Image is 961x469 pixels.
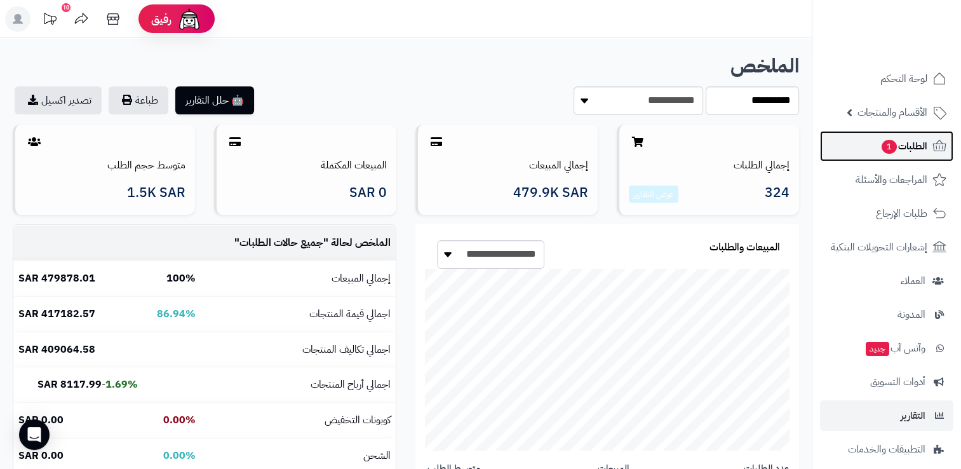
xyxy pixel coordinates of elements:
b: 1.69% [105,377,138,392]
b: 479878.01 SAR [18,271,95,286]
a: التقارير [820,400,953,431]
td: اجمالي تكاليف المنتجات [201,332,396,367]
span: طلبات الإرجاع [876,205,927,222]
a: الطلبات1 [820,131,953,161]
b: 100% [166,271,196,286]
td: إجمالي المبيعات [201,261,396,296]
span: المدونة [897,306,925,323]
span: جديد [866,342,889,356]
span: 324 [765,186,790,203]
a: التطبيقات والخدمات [820,434,953,465]
b: الملخص [730,51,799,81]
h3: المبيعات والطلبات [709,242,780,254]
span: 479.9K SAR [513,186,588,200]
span: التقارير [901,407,925,425]
div: 10 [62,3,71,12]
a: إشعارات التحويلات البنكية [820,232,953,262]
span: جميع حالات الطلبات [239,235,323,250]
span: 0 SAR [349,186,387,200]
span: المراجعات والأسئلة [856,171,927,189]
span: الأقسام والمنتجات [857,104,927,121]
b: 417182.57 SAR [18,306,95,322]
b: 86.94% [157,306,196,322]
img: logo-2.png [875,34,949,60]
button: 🤖 حلل التقارير [175,86,254,114]
a: العملاء [820,266,953,296]
span: رفيق [151,11,171,27]
a: إجمالي الطلبات [734,158,790,173]
a: المراجعات والأسئلة [820,165,953,195]
a: أدوات التسويق [820,367,953,397]
span: إشعارات التحويلات البنكية [831,238,927,256]
a: المبيعات المكتملة [321,158,387,173]
span: لوحة التحكم [880,70,927,88]
a: وآتس آبجديد [820,333,953,364]
span: الطلبات [880,137,927,155]
a: تحديثات المنصة [34,6,65,35]
td: اجمالي قيمة المنتجات [201,297,396,332]
a: لوحة التحكم [820,64,953,94]
span: 1.5K SAR [127,186,185,200]
a: تصدير اكسيل [15,86,102,114]
b: 0.00 SAR [18,448,64,463]
td: الملخص لحالة " " [201,226,396,261]
td: - [13,367,143,402]
a: المدونة [820,299,953,330]
span: وآتس آب [864,339,925,357]
b: 0.00% [163,448,196,463]
b: 0.00 SAR [18,412,64,428]
span: التطبيقات والخدمات [848,440,925,458]
a: طلبات الإرجاع [820,198,953,229]
b: 409064.58 SAR [18,342,95,357]
td: اجمالي أرباح المنتجات [201,367,396,402]
span: العملاء [901,272,925,290]
img: ai-face.png [177,6,202,32]
span: 1 [882,140,897,154]
td: كوبونات التخفيض [201,403,396,438]
a: متوسط حجم الطلب [107,158,185,173]
a: عرض التقارير [633,187,674,201]
button: طباعة [109,86,168,114]
b: 0.00% [163,412,196,428]
b: 8117.99 SAR [37,377,102,392]
a: إجمالي المبيعات [529,158,588,173]
div: Open Intercom Messenger [19,419,50,450]
span: أدوات التسويق [870,373,925,391]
